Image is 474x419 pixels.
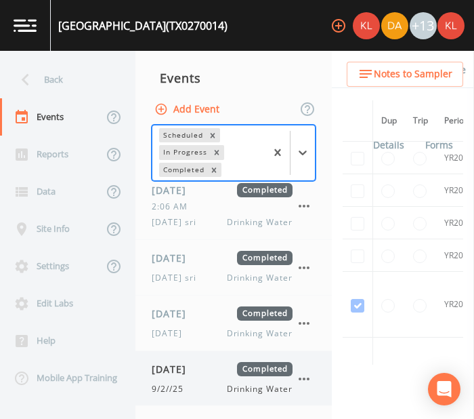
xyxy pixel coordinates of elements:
div: Scheduled [159,128,205,142]
a: [DATE]Completed[DATE] sriDrinking Water [135,240,332,296]
th: Dup [373,100,406,142]
a: Sample Requests [349,88,431,127]
span: [DATE] [152,183,196,197]
span: Completed [237,306,293,321]
div: +13 [410,12,437,39]
div: Events [135,61,332,95]
span: Drinking Water [227,216,293,228]
span: [DATE] [152,327,190,340]
div: David Weber [381,12,409,39]
span: [DATE] [152,251,196,265]
span: Completed [237,183,293,197]
span: [DATE] sri [152,272,204,284]
span: 2:06 AM [152,201,196,213]
img: 9c4450d90d3b8045b2e5fa62e4f92659 [437,12,465,39]
div: In Progress [159,145,209,159]
div: [GEOGRAPHIC_DATA] (TX0270014) [58,18,228,34]
button: Notes to Sampler [347,62,463,87]
div: Remove Completed [207,163,221,177]
div: Open Intercom Messenger [428,373,460,405]
span: Drinking Water [227,327,293,340]
span: Completed [237,251,293,265]
a: [DATE]Completed[DATE]Drinking Water [135,296,332,351]
span: Drinking Water [227,383,293,395]
span: [DATE] [152,306,196,321]
div: Remove Scheduled [205,128,220,142]
span: Completed [237,362,293,376]
a: Recurrence [412,51,468,89]
span: [DATE] sri [152,216,204,228]
img: logo [14,19,37,32]
div: Kler Teran [352,12,381,39]
img: 9c4450d90d3b8045b2e5fa62e4f92659 [353,12,380,39]
img: a84961a0472e9debc750dd08a004988d [381,12,408,39]
button: Add Event [152,97,225,122]
a: [DATE]Completed9/2//25Drinking Water [135,351,332,407]
span: Notes to Sampler [374,66,452,83]
a: Schedule [349,51,395,89]
th: Trip [405,100,436,142]
span: 9/2//25 [152,383,192,395]
div: Completed [159,163,207,177]
span: Drinking Water [227,272,293,284]
a: [DATE]Completed2:06 AM[DATE] sriDrinking Water [135,172,332,240]
div: Remove In Progress [209,145,224,159]
span: [DATE] [152,362,196,376]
